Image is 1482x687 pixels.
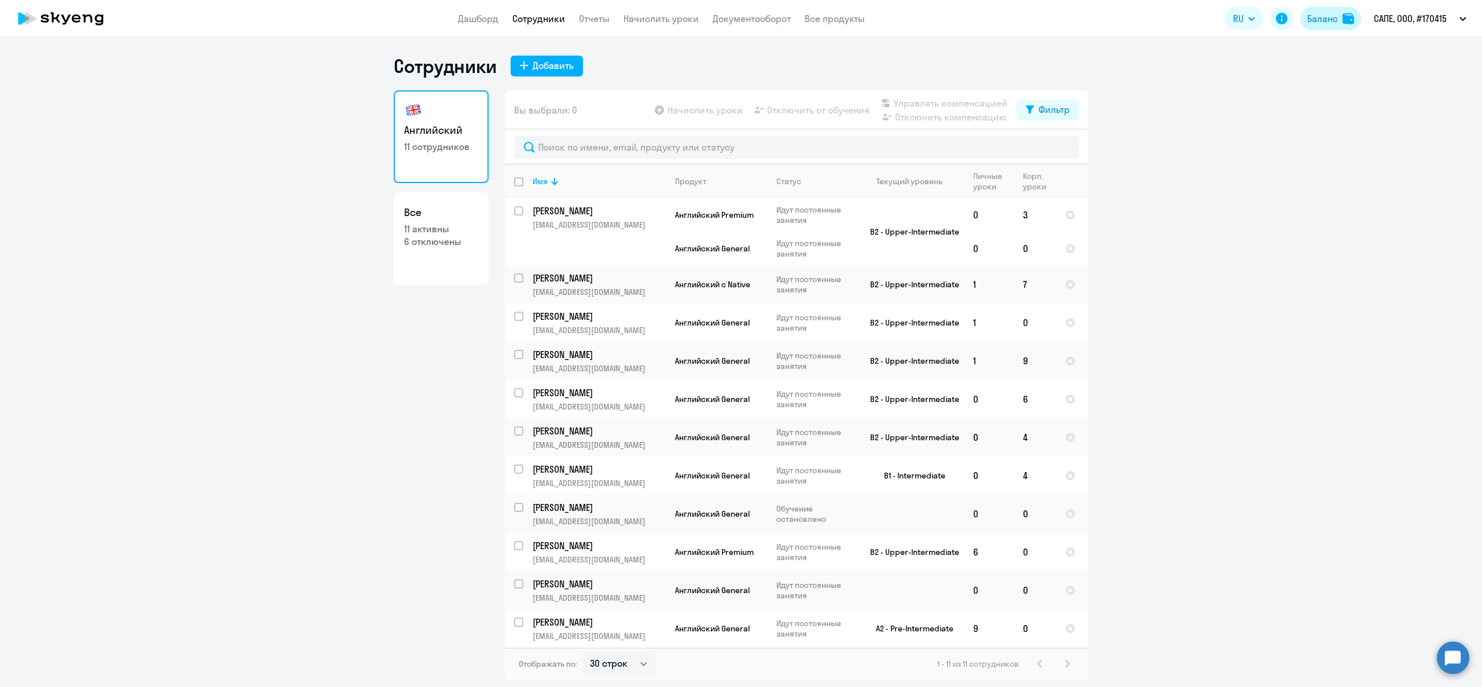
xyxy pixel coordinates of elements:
[533,272,665,284] a: [PERSON_NAME]
[964,232,1014,265] td: 0
[675,356,750,366] span: Английский General
[512,13,565,24] a: Сотрудники
[533,501,663,514] p: [PERSON_NAME]
[394,54,497,78] h1: Сотрудники
[675,432,750,443] span: Английский General
[533,348,665,361] a: [PERSON_NAME]
[964,495,1014,533] td: 0
[1225,7,1263,30] button: RU
[533,516,665,527] p: [EMAIL_ADDRESS][DOMAIN_NAME]
[533,554,665,565] p: [EMAIL_ADDRESS][DOMAIN_NAME]
[533,204,665,217] a: [PERSON_NAME]
[856,342,964,380] td: B2 - Upper-Intermediate
[675,547,754,557] span: Английский Premium
[675,279,750,290] span: Английский с Native
[964,418,1014,456] td: 0
[805,13,865,24] a: Все продукты
[533,539,663,552] p: [PERSON_NAME]
[1368,5,1472,32] button: САПЕ, ООО, #170415
[533,478,665,488] p: [EMAIL_ADDRESS][DOMAIN_NAME]
[1342,13,1354,24] img: balance
[1014,609,1056,648] td: 0
[776,176,801,187] div: Статус
[533,425,663,437] p: [PERSON_NAME]
[1014,232,1056,265] td: 0
[1014,533,1056,571] td: 0
[973,171,1013,192] div: Личные уроки
[533,578,665,590] a: [PERSON_NAME]
[856,609,964,648] td: A2 - Pre-Intermediate
[776,389,856,410] p: Идут постоянные занятия
[533,272,663,284] p: [PERSON_NAME]
[404,222,478,235] p: 11 активны
[937,659,1019,669] span: 1 - 11 из 11 сотрудников
[533,463,663,476] p: [PERSON_NAME]
[404,235,478,248] p: 6 отключены
[533,425,665,437] a: [PERSON_NAME]
[675,243,750,254] span: Английский General
[533,386,665,399] a: [PERSON_NAME]
[1014,342,1056,380] td: 9
[876,176,942,187] div: Текущий уровень
[856,304,964,342] td: B2 - Upper-Intermediate
[404,123,478,138] h3: Английский
[675,176,706,187] div: Продукт
[533,325,665,335] p: [EMAIL_ADDRESS][DOMAIN_NAME]
[856,198,964,265] td: B2 - Upper-Intermediate
[533,501,665,514] a: [PERSON_NAME]
[514,103,577,117] span: Вы выбрали: 0
[519,659,577,669] span: Отображать по:
[1014,304,1056,342] td: 0
[533,616,663,628] p: [PERSON_NAME]
[1023,171,1055,192] div: Корп. уроки
[964,265,1014,304] td: 1
[533,310,663,323] p: [PERSON_NAME]
[856,265,964,304] td: B2 - Upper-Intermediate
[675,585,750,595] span: Английский General
[865,176,963,187] div: Текущий уровень
[675,509,750,519] span: Английский General
[856,418,964,456] td: B2 - Upper-Intermediate
[675,623,750,634] span: Английский General
[404,101,423,119] img: english
[964,380,1014,418] td: 0
[533,220,665,230] p: [EMAIL_ADDRESS][DOMAIN_NAME]
[511,56,583,76] button: Добавить
[1014,571,1056,609] td: 0
[1017,100,1079,120] button: Фильтр
[776,238,856,259] p: Идут постоянные занятия
[458,13,498,24] a: Дашборд
[856,456,964,495] td: B1 - Intermediate
[964,571,1014,609] td: 0
[964,533,1014,571] td: 6
[394,192,489,285] a: Все11 активны6 отключены
[514,136,1079,159] input: Поиск по имени, email, продукту или статусу
[533,440,665,450] p: [EMAIL_ADDRESS][DOMAIN_NAME]
[1233,12,1243,25] span: RU
[533,593,665,603] p: [EMAIL_ADDRESS][DOMAIN_NAME]
[675,317,750,328] span: Английский General
[675,470,750,481] span: Английский General
[964,342,1014,380] td: 1
[533,363,665,374] p: [EMAIL_ADDRESS][DOMAIN_NAME]
[533,204,663,217] p: [PERSON_NAME]
[533,59,574,72] div: Добавить
[776,350,856,371] p: Идут постоянные занятия
[856,380,964,418] td: B2 - Upper-Intermediate
[964,198,1014,232] td: 0
[533,463,665,476] a: [PERSON_NAME]
[776,312,856,333] p: Идут постоянные занятия
[533,631,665,641] p: [EMAIL_ADDRESS][DOMAIN_NAME]
[579,13,610,24] a: Отчеты
[533,578,663,590] p: [PERSON_NAME]
[1374,12,1447,25] p: САПЕ, ООО, #170415
[533,348,663,361] p: [PERSON_NAME]
[1300,7,1361,30] button: Балансbalance
[776,465,856,486] p: Идут постоянные занятия
[776,618,856,639] p: Идут постоянные занятия
[404,140,478,153] p: 11 сотрудников
[964,304,1014,342] td: 1
[1014,265,1056,304] td: 7
[776,580,856,601] p: Идут постоянные занятия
